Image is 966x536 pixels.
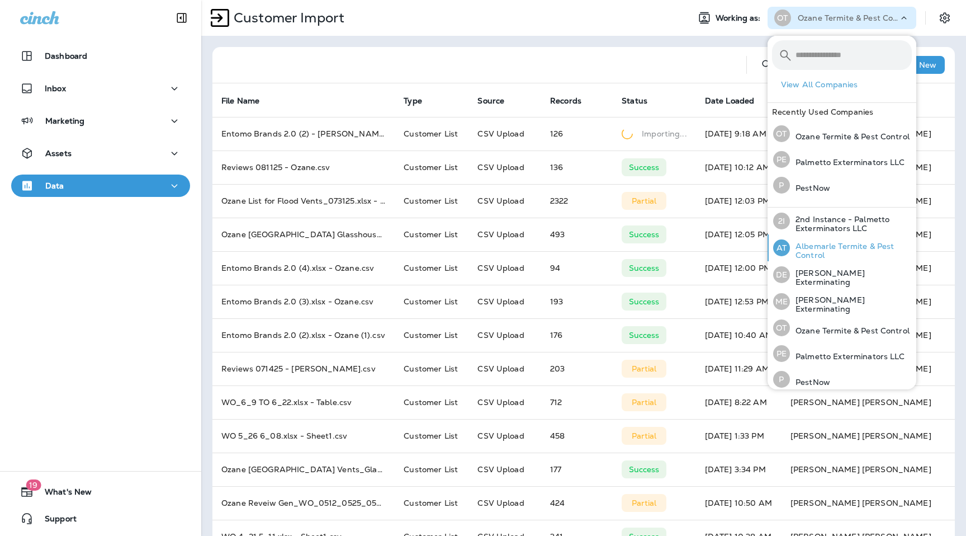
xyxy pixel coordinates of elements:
[212,453,395,486] td: Ozane [GEOGRAPHIC_DATA] Vents_Glasshouse_052025 - Sheet2 (1).csv
[34,514,77,528] span: Support
[756,54,778,76] button: Search Import
[773,213,790,229] div: 2I
[212,117,395,151] td: Entomo Brands 2.0 (2) - [PERSON_NAME].csv
[212,218,395,251] td: Ozane [GEOGRAPHIC_DATA] Glasshouse download_041625 - [GEOGRAPHIC_DATA] Glasshouse download_041625...
[790,184,830,192] p: PestNow
[541,318,613,352] td: 176
[768,208,916,234] button: 2I2nd Instance - Palmetto Exterminators LLC
[395,151,468,184] td: Customer List
[395,352,468,385] td: Customer List
[477,96,504,106] span: Source
[45,84,66,93] p: Inbox
[212,385,395,419] td: WO_6_9 TO 6_22.xlsx - Table.csv
[773,345,790,362] div: PE
[696,352,782,385] td: [DATE] 11:29 AM
[166,7,197,29] button: Collapse Sidebar
[468,419,541,453] td: CSV Upload
[642,128,687,139] p: Importing...
[11,175,190,197] button: Data
[212,184,395,218] td: Ozane List for Flood Vents_073125.xlsx - New Advanced Report.csv
[782,385,955,419] td: [PERSON_NAME] [PERSON_NAME]
[629,264,660,272] p: Success
[212,251,395,285] td: Entomo Brands 2.0 (4).xlsx - Ozane.csv
[919,60,936,69] p: New
[541,184,613,218] td: 2322
[768,234,916,261] button: ATAlbemarle Termite & Pest Control
[705,96,769,106] span: Date Loaded
[632,364,657,373] p: Partial
[773,177,790,194] div: P
[395,218,468,251] td: Customer List
[774,10,791,26] div: OT
[632,499,657,507] p: Partial
[468,151,541,184] td: CSV Upload
[629,465,660,474] p: Success
[782,453,955,486] td: [PERSON_NAME] [PERSON_NAME]
[468,486,541,520] td: CSV Upload
[696,151,782,184] td: [DATE] 10:12 AM
[622,96,647,106] span: Status
[395,117,468,151] td: Customer List
[404,96,437,106] span: Type
[773,151,790,168] div: PE
[541,453,613,486] td: 177
[696,117,782,151] td: [DATE] 9:18 AM
[477,96,519,106] span: Source
[773,371,790,388] div: P
[773,266,790,283] div: DE
[768,172,916,198] button: PPestNow
[773,125,790,142] div: OT
[541,352,613,385] td: 203
[11,481,190,503] button: 19What's New
[716,13,763,23] span: Working as:
[629,163,660,172] p: Success
[622,96,662,106] span: Status
[696,486,782,520] td: [DATE] 10:50 AM
[696,218,782,251] td: [DATE] 12:05 PM
[212,419,395,453] td: WO 5_26 6_08.xlsx - Sheet1.csv
[11,45,190,67] button: Dashboard
[45,149,72,158] p: Assets
[632,398,657,407] p: Partial
[696,419,782,453] td: [DATE] 1:33 PM
[468,117,541,151] td: CSV Upload
[395,419,468,453] td: Customer List
[696,184,782,218] td: [DATE] 12:03 PM
[11,110,190,132] button: Marketing
[782,486,955,520] td: [PERSON_NAME] [PERSON_NAME]
[221,96,259,106] span: File Name
[404,96,422,106] span: Type
[768,121,916,147] button: OTOzane Termite & Pest Control
[212,352,395,385] td: Reviews 071425 - [PERSON_NAME].csv
[768,366,916,392] button: PPestNow
[468,285,541,318] td: CSV Upload
[468,352,541,385] td: CSV Upload
[632,431,657,440] p: Partial
[790,158,905,167] p: Palmetto Exterminators LLC
[26,479,41,491] span: 19
[935,8,955,28] button: Settings
[768,341,916,366] button: PEPalmetto Exterminators LLC
[696,251,782,285] td: [DATE] 12:00 PM
[696,318,782,352] td: [DATE] 10:40 AM
[468,218,541,251] td: CSV Upload
[550,96,581,106] span: Records
[468,453,541,486] td: CSV Upload
[696,285,782,318] td: [DATE] 12:53 PM
[11,142,190,164] button: Assets
[773,239,790,256] div: AT
[34,487,92,501] span: What's New
[212,318,395,352] td: Entomo Brands 2.0 (2).xlsx - Ozane (1).csv
[768,315,916,341] button: OTOzane Termite & Pest Control
[45,51,87,60] p: Dashboard
[212,486,395,520] td: Ozane Reveiw Gen_WO_0512_0525_052725.xlsx - Table.csv
[790,132,910,141] p: Ozane Termite & Pest Control
[11,77,190,100] button: Inbox
[790,242,912,260] p: Albemarle Termite & Pest Control
[773,319,790,336] div: OT
[395,285,468,318] td: Customer List
[629,297,660,306] p: Success
[45,116,84,125] p: Marketing
[629,331,660,340] p: Success
[768,288,916,315] button: ME[PERSON_NAME] Exterminating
